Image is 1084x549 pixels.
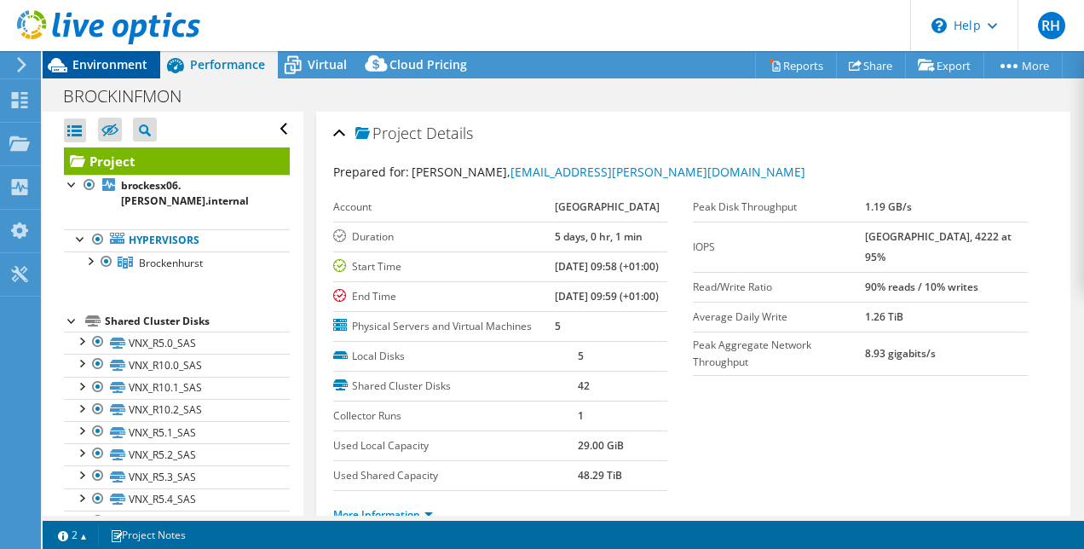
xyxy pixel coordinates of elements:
[865,199,912,214] b: 1.19 GB/s
[355,125,422,142] span: Project
[555,259,659,274] b: [DATE] 09:58 (+01:00)
[931,18,947,33] svg: \n
[578,408,584,423] b: 1
[755,52,837,78] a: Reports
[55,87,208,106] h1: BROCKINFMON
[555,289,659,303] b: [DATE] 09:59 (+01:00)
[555,229,643,244] b: 5 days, 0 hr, 1 min
[865,346,936,361] b: 8.93 gigabits/s
[333,407,579,425] label: Collector Runs
[139,256,203,270] span: Brockenhurst
[64,421,290,443] a: VNX_R5.1_SAS
[64,332,290,354] a: VNX_R5.0_SAS
[98,524,198,546] a: Project Notes
[190,56,265,72] span: Performance
[121,178,249,208] b: brockesx06.[PERSON_NAME].internal
[865,229,1012,264] b: [GEOGRAPHIC_DATA], 4222 at 95%
[64,465,290,488] a: VNX_R5.3_SAS
[333,318,556,335] label: Physical Servers and Virtual Machines
[64,488,290,511] a: VNX_R5.4_SAS
[64,229,290,251] a: Hypervisors
[105,311,290,332] div: Shared Cluster Disks
[578,379,590,393] b: 42
[905,52,984,78] a: Export
[64,377,290,399] a: VNX_R10.1_SAS
[333,228,556,246] label: Duration
[836,52,906,78] a: Share
[412,164,805,180] span: [PERSON_NAME],
[64,354,290,376] a: VNX_R10.0_SAS
[693,279,865,296] label: Read/Write Ratio
[333,507,433,522] a: More Information
[333,378,579,395] label: Shared Cluster Disks
[64,175,290,212] a: brockesx06.[PERSON_NAME].internal
[865,309,903,324] b: 1.26 TiB
[64,443,290,465] a: VNX_R5.2_SAS
[578,349,584,363] b: 5
[983,52,1063,78] a: More
[510,164,805,180] a: [EMAIL_ADDRESS][PERSON_NAME][DOMAIN_NAME]
[865,280,978,294] b: 90% reads / 10% writes
[333,348,579,365] label: Local Disks
[578,438,624,453] b: 29.00 GiB
[1038,12,1065,39] span: RH
[333,467,579,484] label: Used Shared Capacity
[46,524,99,546] a: 2
[64,399,290,421] a: VNX_R10.2_SAS
[389,56,467,72] span: Cloud Pricing
[333,258,556,275] label: Start Time
[333,199,556,216] label: Account
[333,164,409,180] label: Prepared for:
[555,199,660,214] b: [GEOGRAPHIC_DATA]
[333,288,556,305] label: End Time
[333,437,579,454] label: Used Local Capacity
[64,511,290,533] a: VNX_R5.5_SAS
[693,239,865,256] label: IOPS
[693,199,865,216] label: Peak Disk Throughput
[693,309,865,326] label: Average Daily Write
[308,56,347,72] span: Virtual
[72,56,147,72] span: Environment
[555,319,561,333] b: 5
[426,123,473,143] span: Details
[578,468,622,483] b: 48.29 TiB
[693,337,865,371] label: Peak Aggregate Network Throughput
[64,251,290,274] a: Brockenhurst
[64,147,290,175] a: Project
